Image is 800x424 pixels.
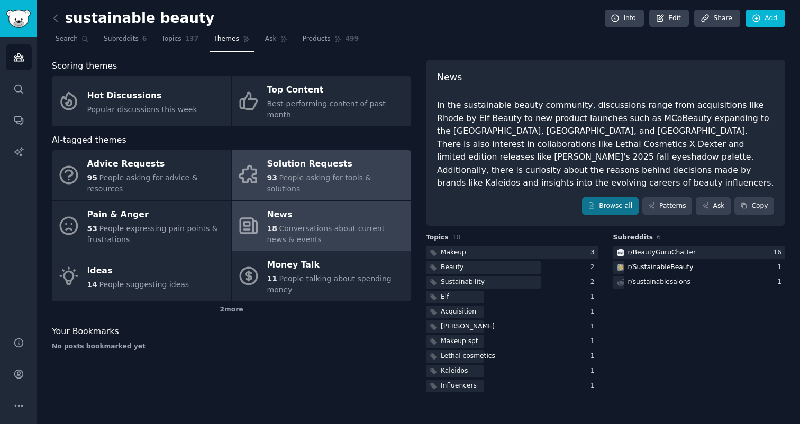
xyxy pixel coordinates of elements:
[441,381,477,391] div: Influencers
[52,150,231,200] a: Advice Requests95People asking for advice & resources
[52,251,231,301] a: Ideas14People suggesting ideas
[590,278,598,287] div: 2
[777,278,785,287] div: 1
[441,322,495,331] div: [PERSON_NAME]
[441,248,466,257] div: Makeup
[746,10,785,27] a: Add
[437,71,462,84] span: News
[426,246,598,260] a: Makeup3
[87,156,226,173] div: Advice Requests
[267,173,277,182] span: 93
[590,263,598,272] div: 2
[52,201,231,251] a: Pain & Anger53People expressing pain points & frustrations
[267,274,392,294] span: People talking about spending money
[605,10,644,27] a: Info
[613,276,786,289] a: r/sustainablesalons1
[426,350,598,363] a: Lethal cosmetics1
[210,31,254,52] a: Themes
[161,34,181,44] span: Topics
[87,224,218,244] span: People expressing pain points & frustrations
[52,60,117,73] span: Scoring themes
[734,197,774,215] button: Copy
[649,10,689,27] a: Edit
[261,31,292,52] a: Ask
[426,380,598,393] a: Influencers1
[441,278,485,287] div: Sustainability
[87,173,97,182] span: 95
[657,234,661,241] span: 6
[265,34,277,44] span: Ask
[426,320,598,334] a: [PERSON_NAME]1
[628,248,696,257] div: r/ BeautyGuruChatter
[87,105,197,114] span: Popular discussions this week
[213,34,239,44] span: Themes
[617,264,624,271] img: SustainableBeauty
[185,34,199,44] span: 137
[267,274,277,283] span: 11
[99,280,189,289] span: People suggesting ideas
[441,292,449,302] div: Elf
[628,263,694,272] div: r/ SustainableBeauty
[694,10,740,27] a: Share
[87,206,226,223] div: Pain & Anger
[696,197,731,215] a: Ask
[441,366,468,376] div: Kaleidos
[590,292,598,302] div: 1
[267,224,385,244] span: Conversations about current news & events
[232,201,411,251] a: News18Conversations about current news & events
[100,31,150,52] a: Subreddits6
[52,31,93,52] a: Search
[426,291,598,304] a: Elf1
[613,246,786,260] a: BeautyGuruChatterr/BeautyGuruChatter16
[590,337,598,346] div: 1
[426,335,598,348] a: Makeup spf1
[267,224,277,233] span: 18
[426,233,449,243] span: Topics
[452,234,461,241] span: 10
[590,366,598,376] div: 1
[267,257,406,274] div: Money Talk
[773,248,785,257] div: 16
[613,233,653,243] span: Subreddits
[158,31,202,52] a: Topics137
[87,262,189,279] div: Ideas
[267,82,406,99] div: Top Content
[87,280,97,289] span: 14
[267,206,406,223] div: News
[590,322,598,331] div: 1
[441,352,495,361] div: Lethal cosmetics
[299,31,362,52] a: Products499
[613,261,786,274] a: SustainableBeautyr/SustainableBeauty1
[441,337,478,346] div: Makeup spf
[104,34,139,44] span: Subreddits
[232,76,411,126] a: Top ContentBest-performing content of past month
[267,99,386,119] span: Best-performing content of past month
[642,197,692,215] a: Patterns
[56,34,78,44] span: Search
[582,197,639,215] a: Browse all
[437,99,774,190] div: In the sustainable beauty community, discussions range from acquisitions like Rhode by Elf Beauty...
[267,156,406,173] div: Solution Requests
[267,173,371,193] span: People asking for tools & solutions
[52,134,126,147] span: AI-tagged themes
[87,87,197,104] div: Hot Discussions
[590,352,598,361] div: 1
[426,306,598,319] a: Acquisition1
[52,301,411,318] div: 2 more
[52,325,119,338] span: Your Bookmarks
[87,224,97,233] span: 53
[426,261,598,274] a: Beauty2
[52,10,214,27] h2: sustainable beauty
[52,342,411,352] div: No posts bookmarked yet
[232,150,411,200] a: Solution Requests93People asking for tools & solutions
[441,307,476,317] div: Acquisition
[617,249,624,256] img: BeautyGuruChatter
[441,263,463,272] div: Beauty
[142,34,147,44] span: 6
[232,251,411,301] a: Money Talk11People talking about spending money
[777,263,785,272] div: 1
[590,381,598,391] div: 1
[426,365,598,378] a: Kaleidos1
[303,34,331,44] span: Products
[6,10,31,28] img: GummySearch logo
